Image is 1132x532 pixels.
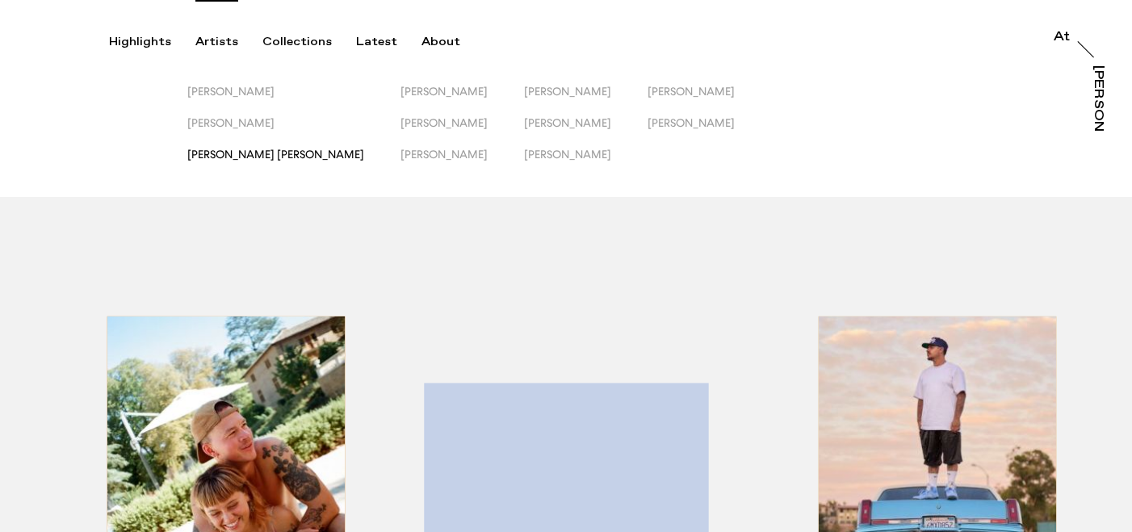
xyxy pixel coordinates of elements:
[421,35,484,49] button: About
[187,85,400,116] button: [PERSON_NAME]
[109,35,195,49] button: Highlights
[187,148,364,161] span: [PERSON_NAME] [PERSON_NAME]
[648,116,735,129] span: [PERSON_NAME]
[524,85,648,116] button: [PERSON_NAME]
[356,35,421,49] button: Latest
[524,85,611,98] span: [PERSON_NAME]
[400,85,488,98] span: [PERSON_NAME]
[400,148,488,161] span: [PERSON_NAME]
[648,85,735,98] span: [PERSON_NAME]
[1092,65,1105,190] div: [PERSON_NAME]
[524,116,611,129] span: [PERSON_NAME]
[400,116,488,129] span: [PERSON_NAME]
[524,148,648,179] button: [PERSON_NAME]
[1054,31,1070,47] a: At
[648,116,771,148] button: [PERSON_NAME]
[262,35,356,49] button: Collections
[262,35,332,49] div: Collections
[400,116,524,148] button: [PERSON_NAME]
[187,116,400,148] button: [PERSON_NAME]
[187,85,275,98] span: [PERSON_NAME]
[356,35,397,49] div: Latest
[400,85,524,116] button: [PERSON_NAME]
[1088,65,1105,132] a: [PERSON_NAME]
[109,35,171,49] div: Highlights
[524,148,611,161] span: [PERSON_NAME]
[195,35,262,49] button: Artists
[187,148,400,179] button: [PERSON_NAME] [PERSON_NAME]
[648,85,771,116] button: [PERSON_NAME]
[400,148,524,179] button: [PERSON_NAME]
[421,35,460,49] div: About
[187,116,275,129] span: [PERSON_NAME]
[195,35,238,49] div: Artists
[524,116,648,148] button: [PERSON_NAME]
